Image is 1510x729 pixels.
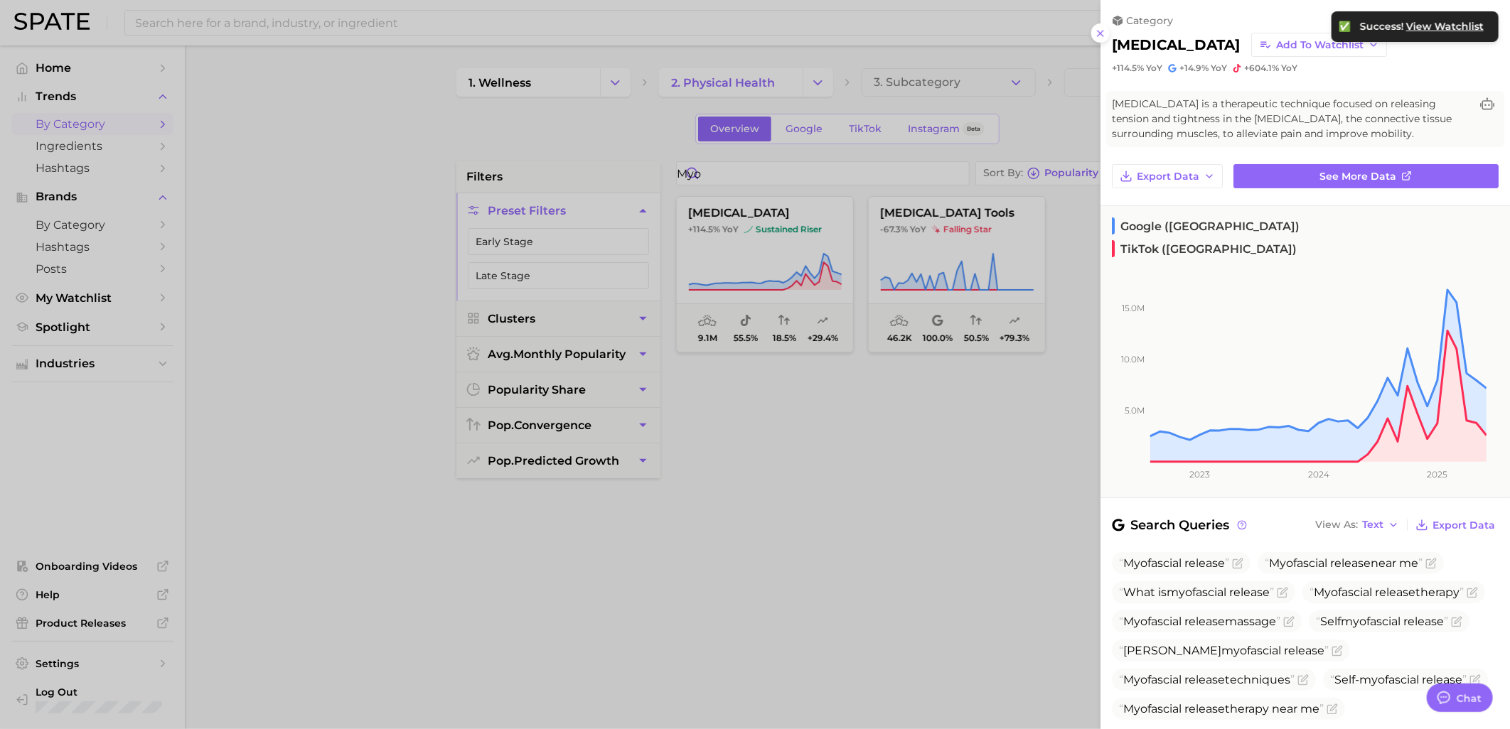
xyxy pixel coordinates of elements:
[1412,515,1499,535] button: Export Data
[1146,63,1162,74] span: YoY
[1332,645,1343,657] button: Flag as miscategorized or irrelevant
[1310,585,1464,599] span: therapy
[1112,240,1297,257] span: TikTok ([GEOGRAPHIC_DATA])
[1119,615,1280,628] span: massage
[1119,644,1329,657] span: [PERSON_NAME]
[1232,558,1243,569] button: Flag as miscategorized or irrelevant
[1405,20,1484,33] button: View Watchlist
[1184,615,1225,628] span: release
[1123,615,1182,628] span: Myofascial
[1123,673,1182,686] span: Myofascial
[1433,519,1495,531] span: Export Data
[1297,674,1309,686] button: Flag as miscategorized or irrelevant
[1327,703,1338,715] button: Flag as miscategorized or irrelevant
[1126,14,1173,27] span: category
[1184,673,1225,686] span: release
[1251,33,1387,57] button: Add to Watchlist
[1119,702,1324,715] span: therapy near me
[1451,616,1462,627] button: Flag as miscategorized or irrelevant
[1469,674,1481,686] button: Flag as miscategorized or irrelevant
[1229,585,1270,599] span: release
[1112,36,1240,53] h2: [MEDICAL_DATA]
[1316,615,1448,628] span: Self
[1179,63,1209,73] span: +14.9%
[1112,515,1249,535] span: Search Queries
[1137,171,1199,183] span: Export Data
[1422,673,1462,686] span: release
[1221,644,1281,657] span: myofascial
[1312,516,1403,534] button: View AsText
[1341,615,1401,628] span: myofascial
[1167,585,1226,599] span: myofascial
[1112,63,1144,73] span: +114.5%
[1277,587,1288,598] button: Flag as miscategorized or irrelevant
[1184,556,1225,570] span: release
[1112,97,1470,141] span: [MEDICAL_DATA] is a therapeutic technique focused on releasing tension and tightness in the [MEDI...
[1406,21,1484,33] span: View Watchlist
[1184,702,1225,715] span: release
[1189,469,1210,480] tspan: 2023
[1119,585,1274,599] span: What is
[1362,521,1383,529] span: Text
[1428,469,1448,480] tspan: 2025
[1233,164,1499,188] a: See more data
[1467,587,1478,598] button: Flag as miscategorized or irrelevant
[1360,20,1484,33] div: Success!
[1276,39,1364,51] span: Add to Watchlist
[1211,63,1227,74] span: YoY
[1330,556,1371,570] span: release
[1425,558,1437,569] button: Flag as miscategorized or irrelevant
[1123,556,1182,570] span: Myofascial
[1112,164,1223,188] button: Export Data
[1330,673,1467,686] span: Self-
[1375,585,1415,599] span: release
[1284,644,1324,657] span: release
[1339,20,1353,33] div: ✅
[1308,469,1329,480] tspan: 2024
[1359,673,1419,686] span: myofascial
[1314,585,1372,599] span: Myofascial
[1123,702,1182,715] span: Myofascial
[1265,556,1423,570] span: near me
[1244,63,1279,73] span: +604.1%
[1320,171,1397,183] span: See more data
[1403,615,1444,628] span: release
[1112,217,1300,234] span: Google ([GEOGRAPHIC_DATA])
[1315,521,1358,529] span: View As
[1269,556,1327,570] span: Myofascial
[1281,63,1297,74] span: YoY
[1283,616,1295,627] button: Flag as miscategorized or irrelevant
[1119,673,1295,686] span: techniques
